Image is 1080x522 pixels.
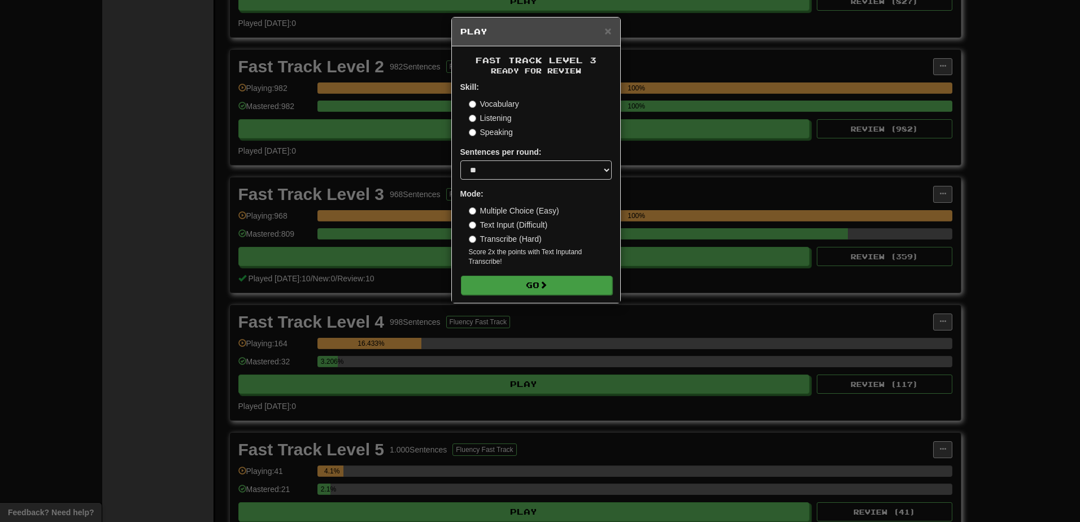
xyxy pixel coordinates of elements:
[469,247,612,267] small: Score 2x the points with Text Input and Transcribe !
[469,98,519,110] label: Vocabulary
[460,26,612,37] h5: Play
[604,24,611,37] span: ×
[469,115,476,122] input: Listening
[469,207,476,215] input: Multiple Choice (Easy)
[460,66,612,76] small: Ready for Review
[469,219,548,230] label: Text Input (Difficult)
[469,221,476,229] input: Text Input (Difficult)
[469,236,476,243] input: Transcribe (Hard)
[460,189,484,198] strong: Mode:
[469,129,476,136] input: Speaking
[469,127,513,138] label: Speaking
[461,276,612,295] button: Go
[469,233,542,245] label: Transcribe (Hard)
[476,55,596,65] span: Fast Track Level 3
[469,112,512,124] label: Listening
[460,146,542,158] label: Sentences per round:
[469,205,559,216] label: Multiple Choice (Easy)
[460,82,479,92] strong: Skill:
[604,25,611,37] button: Close
[469,101,476,108] input: Vocabulary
